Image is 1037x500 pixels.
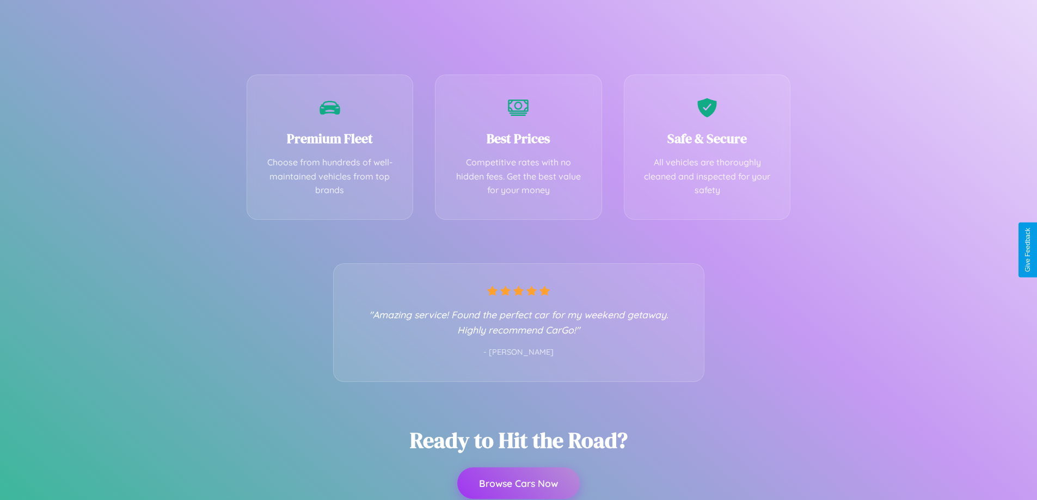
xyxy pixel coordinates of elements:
p: Choose from hundreds of well-maintained vehicles from top brands [263,156,397,197]
h3: Safe & Secure [641,129,774,147]
p: All vehicles are thoroughly cleaned and inspected for your safety [641,156,774,197]
h2: Ready to Hit the Road? [410,425,628,455]
h3: Best Prices [452,129,585,147]
div: Give Feedback [1024,228,1032,272]
p: Competitive rates with no hidden fees. Get the best value for your money [452,156,585,197]
p: "Amazing service! Found the perfect car for my weekend getaway. Highly recommend CarGo!" [355,307,682,337]
h3: Premium Fleet [263,129,397,147]
button: Browse Cars Now [457,467,580,499]
p: - [PERSON_NAME] [355,345,682,360]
